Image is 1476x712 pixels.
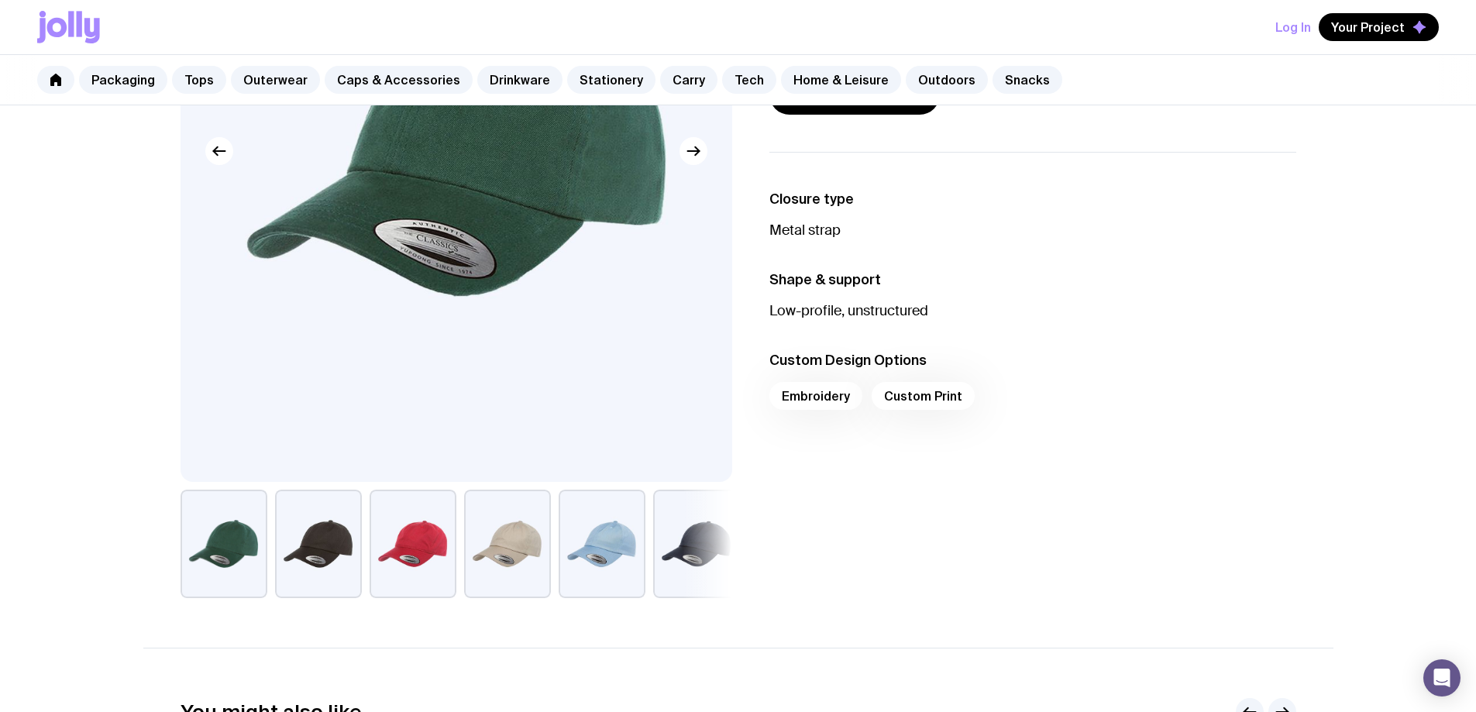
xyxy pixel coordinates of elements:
a: Packaging [79,66,167,94]
p: Low-profile, unstructured [769,301,1296,320]
a: Caps & Accessories [325,66,473,94]
div: Open Intercom Messenger [1423,659,1461,697]
a: Snacks [993,66,1062,94]
h3: Shape & support [769,270,1296,289]
a: Tops [172,66,226,94]
button: Your Project [1319,13,1439,41]
a: Outerwear [231,66,320,94]
a: Drinkware [477,66,563,94]
p: Metal strap [769,221,1296,239]
a: Carry [660,66,717,94]
h3: Closure type [769,190,1296,208]
a: Home & Leisure [781,66,901,94]
a: Stationery [567,66,655,94]
button: Log In [1275,13,1311,41]
a: Outdoors [906,66,988,94]
a: Tech [722,66,776,94]
span: Your Project [1331,19,1405,35]
h3: Custom Design Options [769,351,1296,370]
